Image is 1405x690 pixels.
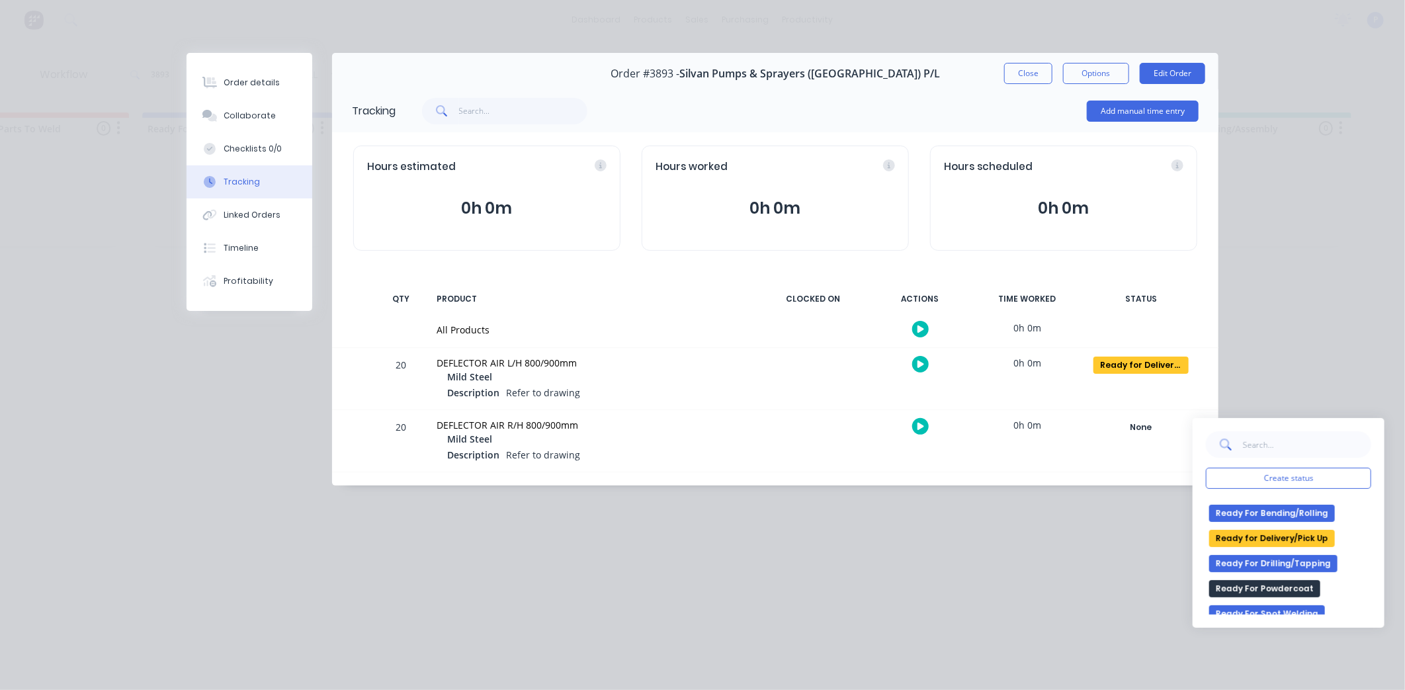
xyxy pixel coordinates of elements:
button: Tracking [187,165,312,198]
div: PRODUCT [429,285,755,313]
div: Checklists 0/0 [224,143,282,155]
div: 0h 0m [978,348,1077,378]
button: Ready For Drilling/Tapping [1209,555,1338,572]
div: Tracking [224,176,260,188]
span: Hours estimated [367,159,456,175]
div: 20 [381,412,421,472]
button: None [1093,418,1189,437]
span: Silvan Pumps & Sprayers ([GEOGRAPHIC_DATA]) P/L [679,67,940,80]
div: 20 [381,350,421,410]
div: 0h 0m [978,410,1077,440]
span: Description [447,448,499,462]
button: Order details [187,66,312,99]
button: Linked Orders [187,198,312,232]
button: Edit Order [1140,63,1205,84]
div: QTY [381,285,421,313]
button: Add manual time entry [1087,101,1199,122]
button: Ready for Delivery/Pick Up [1093,356,1189,374]
div: None [1093,419,1189,436]
span: Description [447,386,499,400]
input: Search... [459,98,588,124]
button: Ready For Bending/Rolling [1209,505,1335,522]
div: Ready for Delivery/Pick Up [1093,357,1189,374]
div: CLOCKED ON [763,285,863,313]
button: Ready for Delivery/Pick Up [1209,530,1335,547]
div: Profitability [224,275,273,287]
span: Hours worked [656,159,728,175]
button: Checklists 0/0 [187,132,312,165]
div: DEFLECTOR AIR L/H 800/900mm [437,356,747,370]
span: Mild Steel [447,432,492,446]
div: ACTIONS [871,285,970,313]
div: All Products [437,323,747,337]
button: Create status [1206,468,1371,489]
div: Collaborate [224,110,276,122]
div: DEFLECTOR AIR R/H 800/900mm [437,418,747,432]
button: 0h 0m [656,196,895,221]
div: Tracking [352,103,396,119]
div: 0h 0m [978,313,1077,343]
input: Search... [1242,431,1371,458]
button: Ready For Spot Welding [1209,605,1325,623]
div: TIME WORKED [978,285,1077,313]
div: Order details [224,77,280,89]
div: STATUS [1085,285,1197,313]
button: Collaborate [187,99,312,132]
button: Options [1063,63,1129,84]
button: Ready For Powdercoat [1209,580,1320,597]
div: Timeline [224,242,259,254]
button: 0h 0m [367,196,607,221]
button: 0h 0m [944,196,1183,221]
button: Timeline [187,232,312,265]
span: Refer to drawing [506,449,580,461]
button: Profitability [187,265,312,298]
span: Order #3893 - [611,67,679,80]
span: Hours scheduled [944,159,1033,175]
span: Refer to drawing [506,386,580,399]
div: Linked Orders [224,209,280,221]
button: Close [1004,63,1052,84]
span: Mild Steel [447,370,492,384]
